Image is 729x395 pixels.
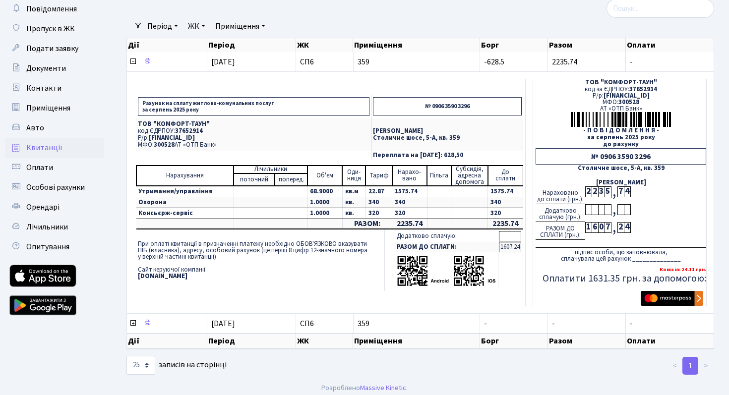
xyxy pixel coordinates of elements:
[365,166,392,186] td: Тариф
[5,98,104,118] a: Приміщення
[296,38,353,52] th: ЖК
[488,197,523,208] td: 340
[585,222,592,233] div: 1
[136,208,234,219] td: Консьєрж-сервіс
[5,19,104,39] a: Пропуск в ЖК
[536,79,706,86] div: ТОВ "КОМФОРТ-ТАУН"
[392,208,427,219] td: 320
[626,38,714,52] th: Оплати
[611,204,617,216] div: ,
[5,78,104,98] a: Контакти
[598,222,605,233] div: 0
[296,334,353,348] th: ЖК
[234,166,307,173] td: Лічильники
[358,58,476,66] span: 359
[175,126,203,135] span: 37652914
[536,247,706,262] div: підпис особи, що заповнювала, сплачувала цей рахунок ______________
[617,186,624,197] div: 7
[488,166,523,186] td: До cплати
[536,93,706,99] div: Р/р:
[136,186,234,197] td: Утримання/управління
[480,334,548,348] th: Борг
[5,197,104,217] a: Орендарі
[373,152,522,159] p: Переплата на [DATE]: 628,50
[427,166,451,186] td: Пільга
[536,148,706,165] div: № 0906 3590 3296
[548,334,626,348] th: Разом
[365,208,392,219] td: 320
[5,237,104,257] a: Опитування
[26,3,77,14] span: Повідомлення
[480,38,548,52] th: Борг
[26,43,78,54] span: Подати заявку
[611,222,617,233] div: ,
[300,58,349,66] span: СП6
[143,18,182,35] a: Період
[5,39,104,58] a: Подати заявку
[373,135,522,141] p: Столичне шосе, 5-А, кв. 359
[126,356,155,375] select: записів на сторінці
[630,58,710,66] span: -
[373,97,522,115] p: № 0906 3590 3296
[307,208,343,219] td: 1.0000
[127,334,207,348] th: Дії
[127,38,207,52] th: Дії
[321,383,408,394] div: Розроблено .
[275,173,307,186] td: поперед.
[365,197,392,208] td: 340
[300,320,349,328] span: СП6
[5,58,104,78] a: Документи
[353,38,480,52] th: Приміщення
[5,138,104,158] a: Квитанції
[392,166,427,186] td: Нарахо- вано
[536,127,706,134] div: - П О В І Д О М Л Е Н Н Я -
[536,106,706,112] div: АТ «ОТП Банк»
[307,197,343,208] td: 1.0000
[26,222,68,232] span: Лічильники
[395,231,498,241] td: Додатково сплачую:
[26,162,53,173] span: Оплати
[307,186,343,197] td: 68.9000
[536,99,706,106] div: МФО:
[604,91,650,100] span: [FINANCIAL_ID]
[138,121,369,127] p: ТОВ "КОМФОРТ-ТАУН"
[211,18,269,35] a: Приміщення
[138,97,369,116] p: Рахунок на сплату житлово-комунальних послуг за серпень 2025 року
[488,208,523,219] td: 320
[358,320,476,328] span: 359
[5,217,104,237] a: Лічильники
[26,122,44,133] span: Авто
[624,186,630,197] div: 4
[154,140,175,149] span: 300528
[342,186,365,197] td: кв.м
[342,197,365,208] td: кв.
[392,186,427,197] td: 1575.74
[395,242,498,252] td: РАЗОМ ДО СПЛАТИ:
[536,186,585,204] div: Нараховано до сплати (грн.):
[451,166,488,186] td: Субсидія, адресна допомога
[136,197,234,208] td: Охорона
[682,357,698,375] a: 1
[26,23,75,34] span: Пропуск в ЖК
[138,135,369,141] p: Р/р:
[342,208,365,219] td: кв.
[611,186,617,198] div: ,
[207,38,296,52] th: Період
[136,166,234,186] td: Нарахування
[629,85,657,94] span: 37652914
[552,318,555,329] span: -
[353,334,480,348] th: Приміщення
[592,222,598,233] div: 6
[234,173,275,186] td: поточний
[138,272,187,281] b: [DOMAIN_NAME]
[536,179,706,186] div: [PERSON_NAME]
[488,219,523,229] td: 2235.74
[626,334,714,348] th: Оплати
[207,334,296,348] th: Період
[5,118,104,138] a: Авто
[536,273,706,284] h5: Оплатити 1631.35 грн. за допомогою:
[484,56,504,67] span: -628.5
[211,56,235,67] span: [DATE]
[641,291,703,306] img: Masterpass
[552,56,577,67] span: 2235.74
